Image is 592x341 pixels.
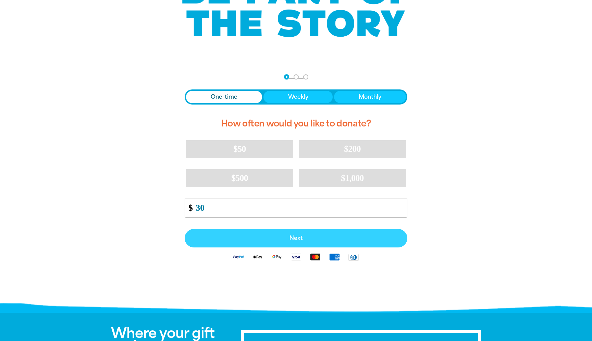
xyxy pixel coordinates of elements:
[185,113,407,135] h2: How often would you like to donate?
[185,89,407,105] div: Donation frequency
[288,93,308,101] span: Weekly
[344,144,361,154] span: $200
[325,253,344,261] img: American Express logo
[359,93,381,101] span: Monthly
[248,253,267,261] img: Apple Pay logo
[229,253,248,261] img: Paypal logo
[192,235,400,241] span: Next
[263,91,333,103] button: Weekly
[286,253,306,261] img: Visa logo
[306,253,325,261] img: Mastercard logo
[186,140,293,158] button: $50
[334,91,406,103] button: Monthly
[344,253,363,261] img: Diners Club logo
[294,74,299,80] button: Navigate to step 2 of 3 to enter your details
[231,173,248,183] span: $500
[233,144,246,154] span: $50
[185,247,407,266] div: Available payment methods
[185,200,193,216] span: $
[267,253,286,261] img: Google Pay logo
[191,198,407,217] input: Enter custom amount
[185,229,407,247] button: Pay with Credit Card
[211,93,237,101] span: One-time
[186,91,262,103] button: One-time
[186,169,293,187] button: $500
[303,74,308,80] button: Navigate to step 3 of 3 to enter your payment details
[341,173,364,183] span: $1,000
[284,74,289,80] button: Navigate to step 1 of 3 to enter your donation amount
[299,169,406,187] button: $1,000
[299,140,406,158] button: $200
